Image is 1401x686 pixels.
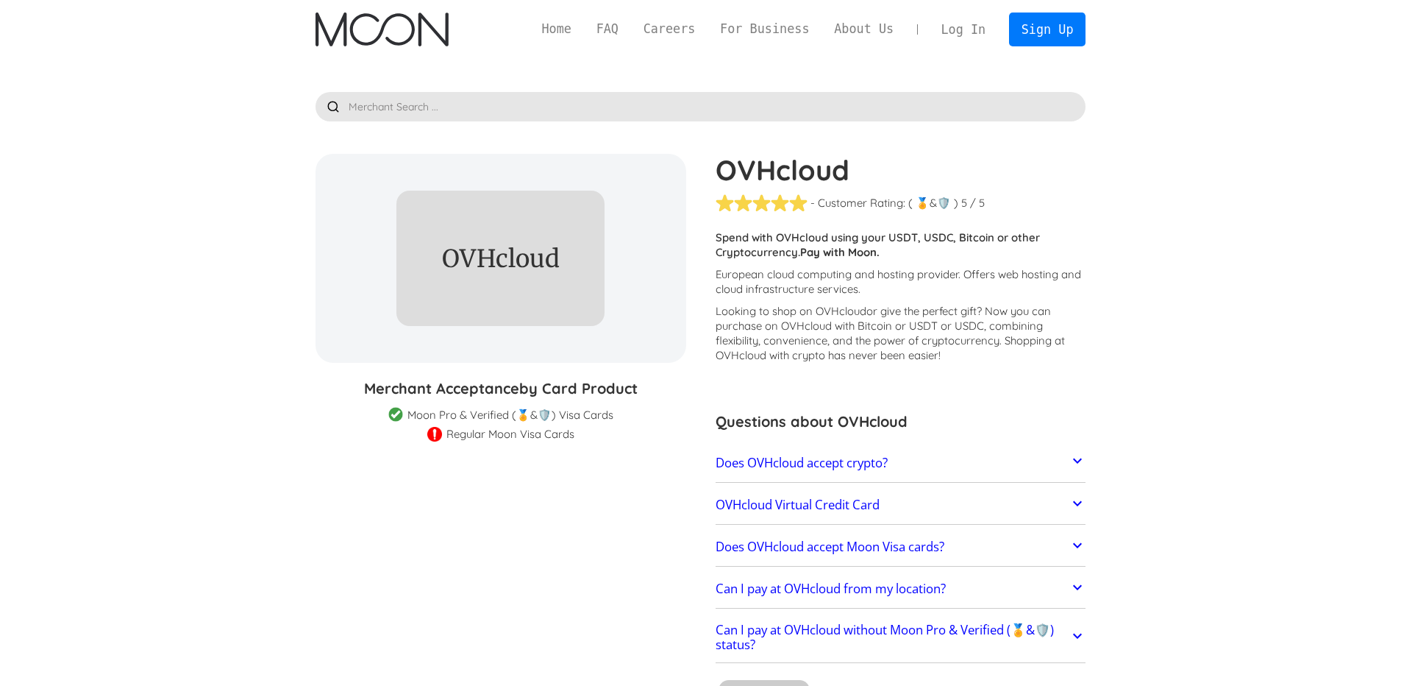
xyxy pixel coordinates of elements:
[716,581,946,596] h2: Can I pay at OVHcloud from my location?
[916,196,951,211] div: 🏅&🛡️
[716,304,1086,363] p: Looking to shop on OVHcloud ? Now you can purchase on OVHcloud with Bitcoin or USDT or USDC, comb...
[530,20,584,38] a: Home
[716,456,888,470] h2: Does OVHcloud accept crypto?
[316,378,686,400] h3: Merchant Acceptance
[584,20,631,38] a: FAQ
[316,92,1086,121] input: Merchant Search ...
[970,196,985,211] div: / 5
[716,531,1086,562] a: Does OVHcloud accept Moon Visa cards?
[446,427,574,442] div: Regular Moon Visa Cards
[716,574,1086,605] a: Can I pay at OVHcloud from my location?
[417,246,583,272] div: OVHcloud
[908,196,913,211] div: (
[810,196,905,211] div: - Customer Rating:
[316,13,449,46] a: home
[866,304,977,318] span: or give the perfect gift
[716,448,1086,478] a: Does OVHcloud accept crypto?
[954,196,958,211] div: )
[407,408,613,422] div: Moon Pro & Verified (🏅&🛡️) Visa Cards
[716,623,1069,652] h2: Can I pay at OVHcloud without Moon Pro & Verified (🏅&🛡️) status?
[716,498,880,512] h2: OVHcloud Virtual Credit Card
[316,13,449,46] img: Moon Logo
[821,20,906,38] a: About Us
[716,411,1086,433] h3: Questions about OVHcloud
[716,267,1086,297] p: European cloud computing and hosting provider. Offers web hosting and cloud infrastructure services.
[716,616,1086,660] a: Can I pay at OVHcloud without Moon Pro & Verified (🏅&🛡️) status?
[929,13,998,46] a: Log In
[519,379,638,397] span: by Card Product
[800,245,880,259] strong: Pay with Moon.
[716,540,944,554] h2: Does OVHcloud accept Moon Visa cards?
[716,230,1086,260] p: Spend with OVHcloud using your USDT, USDC, Bitcoin or other Cryptocurrency.
[716,154,1086,186] h1: OVHcloud
[716,489,1086,520] a: OVHcloud Virtual Credit Card
[707,20,821,38] a: For Business
[961,196,967,211] div: 5
[631,20,707,38] a: Careers
[1009,13,1085,46] a: Sign Up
